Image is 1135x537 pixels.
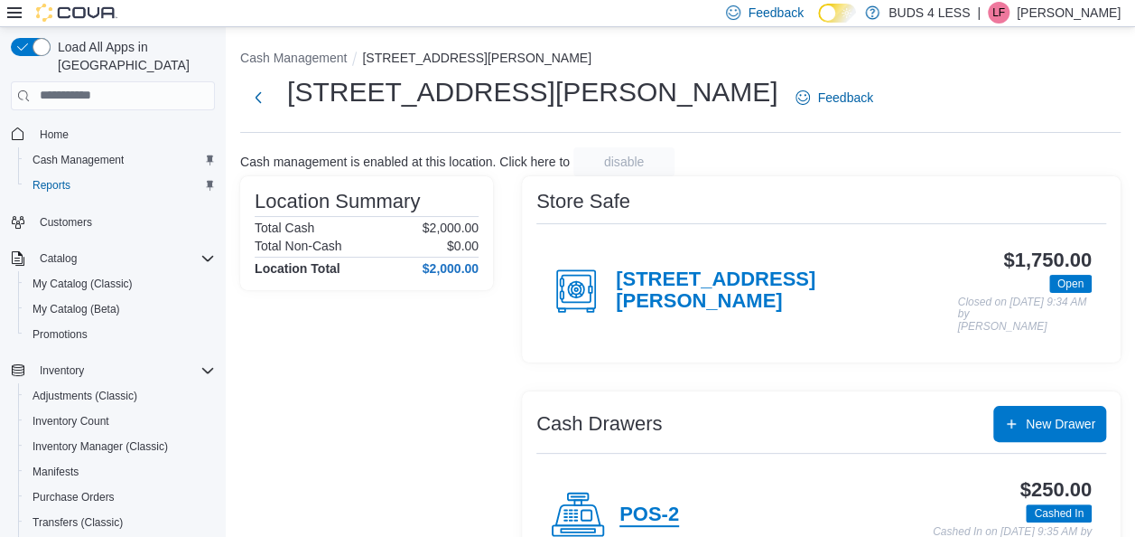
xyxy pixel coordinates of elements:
h1: [STREET_ADDRESS][PERSON_NAME] [287,74,777,110]
button: Inventory [33,360,91,382]
a: Transfers (Classic) [25,512,130,533]
p: [PERSON_NAME] [1017,2,1121,24]
button: Transfers (Classic) [18,510,222,535]
span: My Catalog (Beta) [33,302,120,316]
p: Cash management is enabled at this location. Click here to [240,155,570,169]
button: Catalog [4,246,222,271]
button: Manifests [18,459,222,485]
span: Reports [25,174,215,196]
span: My Catalog (Classic) [33,277,133,291]
button: Promotions [18,322,222,347]
button: Home [4,121,222,147]
button: Cash Management [18,147,222,173]
span: Customers [40,215,92,230]
span: Open [1057,276,1084,292]
span: My Catalog (Beta) [25,298,215,320]
button: Adjustments (Classic) [18,383,222,409]
span: Purchase Orders [25,486,215,508]
nav: An example of EuiBreadcrumbs [240,49,1121,71]
span: Load All Apps in [GEOGRAPHIC_DATA] [51,38,215,74]
span: Inventory Manager (Classic) [25,436,215,457]
a: Home [33,124,76,146]
span: Inventory Count [33,414,109,429]
span: Purchase Orders [33,490,115,504]
a: Manifests [25,461,86,483]
span: Customers [33,211,215,233]
h4: POS-2 [619,504,679,527]
span: LF [992,2,1005,24]
span: Transfers (Classic) [33,515,123,530]
span: My Catalog (Classic) [25,273,215,295]
h4: Location Total [255,261,340,276]
button: Reports [18,173,222,198]
span: Cash Management [33,153,124,167]
h3: Cash Drawers [536,413,662,435]
a: Customers [33,212,99,233]
span: Feedback [817,89,872,107]
a: Feedback [788,80,879,116]
a: Inventory Manager (Classic) [25,436,175,457]
h6: Total Cash [255,221,314,235]
a: My Catalog (Beta) [25,298,127,320]
h3: $250.00 [1020,479,1092,501]
span: Cash Management [25,149,215,171]
span: Transfers (Classic) [25,512,215,533]
h3: Location Summary [255,191,420,212]
h3: $1,750.00 [1003,250,1092,271]
button: Inventory [4,358,222,383]
span: Inventory [40,363,84,378]
button: Inventory Count [18,409,222,434]
span: Catalog [40,251,77,266]
span: Cashed In [1026,504,1092,523]
a: Cash Management [25,149,131,171]
span: Inventory Manager (Classic) [33,439,168,454]
div: Leeanne Finn [988,2,1009,24]
button: [STREET_ADDRESS][PERSON_NAME] [362,51,591,65]
button: Next [240,80,276,116]
a: My Catalog (Classic) [25,273,140,295]
button: Purchase Orders [18,485,222,510]
span: Catalog [33,248,215,269]
p: Closed on [DATE] 9:34 AM by [PERSON_NAME] [957,297,1092,334]
a: Adjustments (Classic) [25,385,144,407]
span: Home [40,127,69,142]
h3: Store Safe [536,191,630,212]
button: My Catalog (Beta) [18,297,222,322]
button: My Catalog (Classic) [18,271,222,297]
span: Home [33,123,215,146]
span: Inventory Count [25,410,215,432]
a: Inventory Count [25,410,116,432]
span: Feedback [748,4,803,22]
span: Adjustments (Classic) [33,389,137,403]
p: BUDS 4 LESS [888,2,970,24]
button: Customers [4,209,222,235]
span: Cashed In [1034,505,1084,522]
h6: Total Non-Cash [255,239,342,253]
p: | [977,2,981,24]
span: Promotions [33,327,88,342]
span: Manifests [33,465,79,479]
span: New Drawer [1026,415,1095,433]
a: Promotions [25,324,95,345]
p: $0.00 [447,239,479,253]
button: New Drawer [993,406,1106,442]
span: Reports [33,178,70,193]
span: Promotions [25,324,215,345]
a: Reports [25,174,78,196]
span: Adjustments (Classic) [25,385,215,407]
button: Catalog [33,248,84,269]
span: Open [1049,275,1092,293]
button: Inventory Manager (Classic) [18,434,222,459]
span: Manifests [25,461,215,483]
span: Inventory [33,360,215,382]
span: disable [604,153,644,171]
a: Purchase Orders [25,486,122,508]
button: Cash Management [240,51,347,65]
h4: $2,000.00 [423,261,479,276]
h4: [STREET_ADDRESS][PERSON_NAME] [616,268,957,314]
img: Cova [36,4,117,22]
p: $2,000.00 [423,221,479,235]
input: Dark Mode [818,4,856,23]
button: disable [573,147,674,176]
